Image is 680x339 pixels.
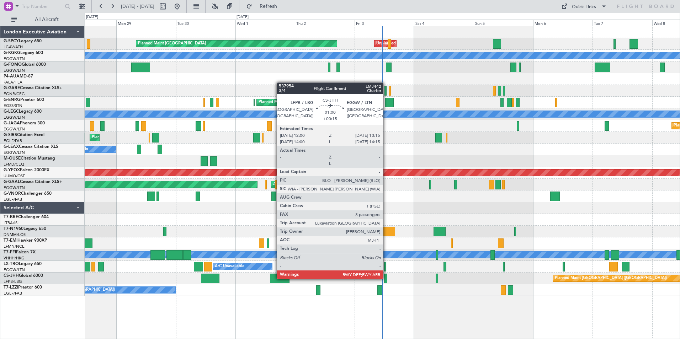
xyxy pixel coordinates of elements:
div: [DATE] [86,14,98,20]
a: EGGW/LTN [4,150,25,155]
span: T7-FFI [4,250,16,254]
span: P4-AUA [4,74,20,79]
span: M-OUSE [4,156,21,161]
span: T7-BRE [4,215,18,219]
div: Tue 30 [176,20,235,26]
div: Unplanned Maint [GEOGRAPHIC_DATA] [376,38,449,49]
span: G-JAGA [4,121,20,125]
a: G-GARECessna Citation XLS+ [4,86,62,90]
span: G-FOMO [4,63,22,67]
a: LFPB/LBG [4,279,22,284]
a: LGAV/ATH [4,44,23,50]
button: Refresh [243,1,286,12]
div: Planned Maint [GEOGRAPHIC_DATA] ([GEOGRAPHIC_DATA]) [555,273,667,284]
div: Sat 4 [414,20,473,26]
span: LX-TRO [4,262,19,266]
a: FALA/HLA [4,80,22,85]
a: EGLF/FAB [4,197,22,202]
a: G-LEGCLegacy 600 [4,109,42,114]
span: [DATE] - [DATE] [121,3,154,10]
a: LX-TROLegacy 650 [4,262,42,266]
a: T7-FFIFalcon 7X [4,250,36,254]
span: G-KGKG [4,51,20,55]
a: EGGW/LTN [4,56,25,61]
a: T7-BREChallenger 604 [4,215,49,219]
a: G-SPCYLegacy 650 [4,39,42,43]
a: EGGW/LTN [4,68,25,73]
button: Quick Links [558,1,610,12]
a: G-ENRGPraetor 600 [4,98,44,102]
div: [DATE] [237,14,249,20]
div: Thu 2 [295,20,354,26]
a: EGGW/LTN [4,127,25,132]
span: T7-EMI [4,238,17,243]
div: Tue 7 [593,20,652,26]
span: T7-LZZI [4,285,18,290]
div: Sun 5 [474,20,533,26]
div: Mon 6 [533,20,593,26]
div: Planned Maint [GEOGRAPHIC_DATA] ([GEOGRAPHIC_DATA]) [92,132,204,143]
span: G-ENRG [4,98,20,102]
a: G-JAGAPhenom 300 [4,121,45,125]
div: Fri 3 [355,20,414,26]
a: EGLF/FAB [4,138,22,144]
div: Wed 1 [235,20,295,26]
a: EGGW/LTN [4,115,25,120]
a: G-LEAXCessna Citation XLS [4,145,58,149]
a: LFMD/CEQ [4,162,24,167]
span: G-GARE [4,86,20,90]
a: M-OUSECitation Mustang [4,156,55,161]
div: Quick Links [572,4,596,11]
a: EGNR/CEG [4,91,25,97]
span: G-VNOR [4,192,21,196]
span: CS-JHH [4,274,19,278]
span: G-SIRS [4,133,17,137]
a: G-FOMOGlobal 6000 [4,63,46,67]
span: G-LEAX [4,145,19,149]
a: EGGW/LTN [4,267,25,273]
span: G-GAAL [4,180,20,184]
a: VHHH/HKG [4,255,25,261]
span: G-SPCY [4,39,19,43]
a: CS-JHHGlobal 6000 [4,274,43,278]
a: T7-N1960Legacy 650 [4,227,46,231]
span: G-YFOX [4,168,20,172]
a: DNMM/LOS [4,232,26,237]
div: Sun 28 [57,20,116,26]
div: Planned Maint [GEOGRAPHIC_DATA] ([GEOGRAPHIC_DATA]) [259,97,371,108]
span: G-LEGC [4,109,19,114]
a: EGLF/FAB [4,291,22,296]
span: All Aircraft [18,17,75,22]
div: AOG Maint Dusseldorf [273,179,314,190]
a: T7-EMIHawker 900XP [4,238,47,243]
a: T7-LZZIPraetor 600 [4,285,42,290]
a: EGSS/STN [4,103,22,108]
a: G-SIRSCitation Excel [4,133,44,137]
div: Mon 29 [116,20,176,26]
a: G-KGKGLegacy 600 [4,51,43,55]
button: All Aircraft [8,14,77,25]
a: LFMN/NCE [4,244,25,249]
a: G-GAALCessna Citation XLS+ [4,180,62,184]
div: Planned Maint [GEOGRAPHIC_DATA] [138,38,206,49]
a: G-YFOXFalcon 2000EX [4,168,49,172]
span: T7-N1960 [4,227,23,231]
div: A/C Unavailable [215,261,244,272]
a: P4-AUAMD-87 [4,74,33,79]
a: UUMO/OSF [4,173,25,179]
span: Refresh [254,4,283,9]
a: LTBA/ISL [4,220,20,226]
a: EGGW/LTN [4,185,25,190]
a: G-VNORChallenger 650 [4,192,52,196]
input: Trip Number [22,1,63,12]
